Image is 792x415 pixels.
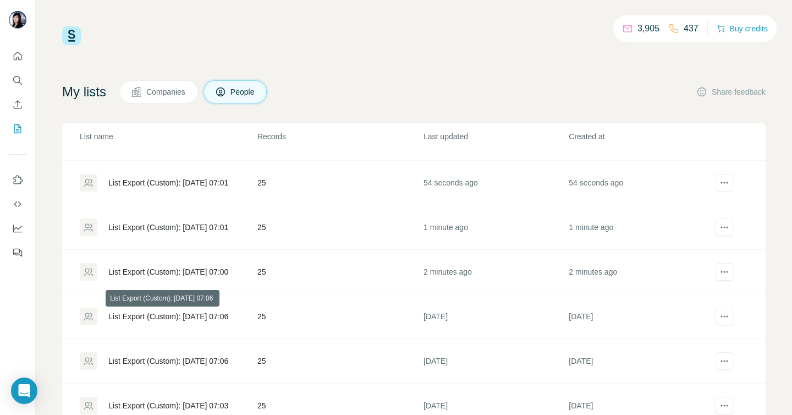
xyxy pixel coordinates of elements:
[9,46,26,66] button: Quick start
[257,205,423,250] td: 25
[257,131,422,142] p: Records
[716,397,733,414] button: actions
[257,250,423,294] td: 25
[568,250,713,294] td: 2 minutes ago
[423,161,568,205] td: 54 seconds ago
[568,205,713,250] td: 1 minute ago
[108,400,228,411] div: List Export (Custom): [DATE] 07:03
[423,250,568,294] td: 2 minutes ago
[716,174,733,192] button: actions
[716,263,733,281] button: actions
[257,161,423,205] td: 25
[568,339,713,384] td: [DATE]
[108,311,228,322] div: List Export (Custom): [DATE] 07:06
[146,86,186,97] span: Companies
[9,243,26,263] button: Feedback
[637,22,659,35] p: 3,905
[11,378,37,404] div: Open Intercom Messenger
[9,11,26,29] img: Avatar
[716,352,733,370] button: actions
[568,161,713,205] td: 54 seconds ago
[9,119,26,139] button: My lists
[108,356,228,367] div: List Export (Custom): [DATE] 07:06
[696,86,766,97] button: Share feedback
[62,83,106,101] h4: My lists
[423,339,568,384] td: [DATE]
[9,194,26,214] button: Use Surfe API
[108,177,228,188] div: List Export (Custom): [DATE] 07:01
[230,86,256,97] span: People
[423,205,568,250] td: 1 minute ago
[717,21,768,36] button: Buy credits
[568,294,713,339] td: [DATE]
[108,266,228,277] div: List Export (Custom): [DATE] 07:00
[257,339,423,384] td: 25
[684,22,698,35] p: 437
[716,219,733,236] button: actions
[9,70,26,90] button: Search
[80,131,256,142] p: List name
[9,170,26,190] button: Use Surfe on LinkedIn
[423,294,568,339] td: [DATE]
[108,222,228,233] div: List Export (Custom): [DATE] 07:01
[9,95,26,114] button: Enrich CSV
[716,308,733,325] button: actions
[569,131,713,142] p: Created at
[257,294,423,339] td: 25
[62,26,81,45] img: Surfe Logo
[424,131,568,142] p: Last updated
[9,219,26,238] button: Dashboard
